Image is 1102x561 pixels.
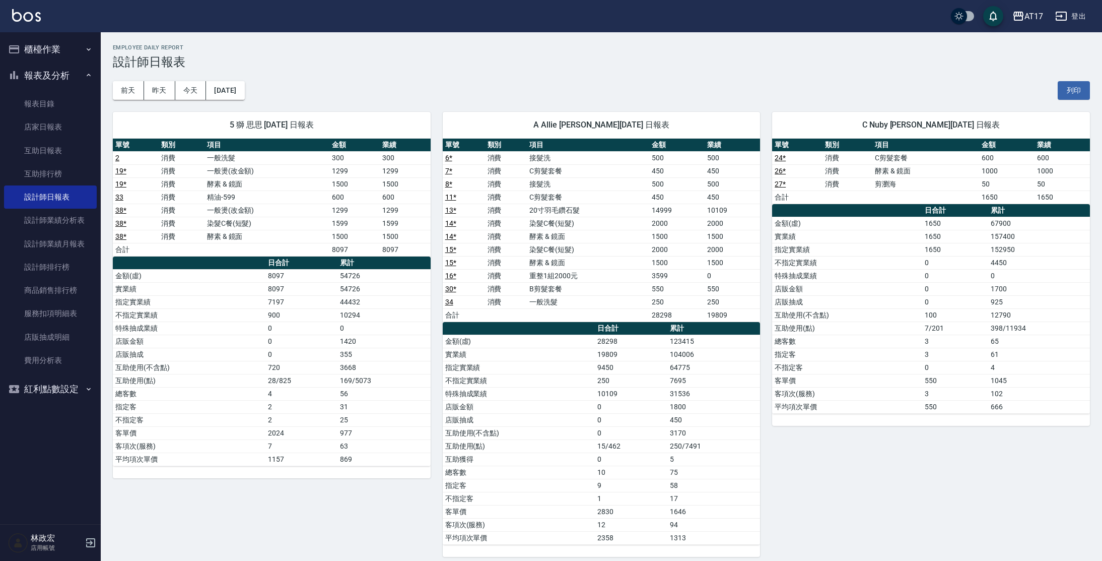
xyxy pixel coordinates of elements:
[443,426,595,440] td: 互助使用(不含點)
[443,479,595,492] td: 指定客
[443,518,595,531] td: 客項次(服務)
[113,243,159,256] td: 合計
[988,230,1090,243] td: 157400
[485,230,527,243] td: 消費
[922,256,988,269] td: 0
[1035,151,1090,164] td: 600
[329,191,380,204] td: 600
[443,348,595,361] td: 實業績
[4,302,97,325] a: 服務扣項明細表
[922,400,988,413] td: 550
[595,335,667,348] td: 28298
[667,453,760,466] td: 5
[443,440,595,453] td: 互助使用(點)
[922,217,988,230] td: 1650
[485,282,527,295] td: 消費
[159,191,204,204] td: 消費
[443,361,595,374] td: 指定實業績
[705,164,760,177] td: 450
[988,348,1090,361] td: 61
[380,177,430,191] td: 1500
[979,191,1035,204] td: 1650
[265,374,337,387] td: 28/825
[772,269,922,282] td: 特殊抽成業績
[380,164,430,177] td: 1299
[705,217,760,230] td: 2000
[175,81,206,100] button: 今天
[772,139,822,152] th: 單號
[443,413,595,426] td: 店販抽成
[595,531,667,544] td: 2358
[329,164,380,177] td: 1299
[115,193,123,201] a: 33
[443,139,761,322] table: a dense table
[329,217,380,230] td: 1599
[113,308,265,322] td: 不指定實業績
[988,269,1090,282] td: 0
[922,322,988,335] td: 7/201
[265,322,337,335] td: 0
[485,217,527,230] td: 消費
[527,151,649,164] td: 接髮洗
[1024,10,1043,23] div: AT17
[527,217,649,230] td: 染髮C餐(短髮)
[772,295,922,308] td: 店販抽成
[204,191,329,204] td: 精油-599
[872,139,979,152] th: 項目
[772,191,822,204] td: 合計
[667,413,760,426] td: 450
[337,257,430,270] th: 累計
[527,282,649,295] td: B剪髮套餐
[649,204,705,217] td: 14999
[265,257,337,270] th: 日合計
[31,543,82,552] p: 店用帳號
[113,257,431,466] table: a dense table
[649,139,705,152] th: 金額
[667,505,760,518] td: 1646
[667,426,760,440] td: 3170
[443,139,485,152] th: 單號
[337,400,430,413] td: 31
[4,279,97,302] a: 商品銷售排行榜
[4,92,97,115] a: 報表目錄
[329,243,380,256] td: 8097
[159,177,204,191] td: 消費
[337,282,430,295] td: 54726
[922,335,988,348] td: 3
[31,533,82,543] h5: 林政宏
[988,400,1090,413] td: 666
[204,230,329,243] td: 酵素 & 鏡面
[113,440,265,453] td: 客項次(服務)
[979,177,1035,191] td: 50
[527,243,649,256] td: 染髮C餐(短髮)
[705,295,760,308] td: 250
[872,151,979,164] td: C剪髮套餐
[113,139,159,152] th: 單號
[113,387,265,400] td: 總客數
[337,413,430,426] td: 25
[485,191,527,204] td: 消費
[922,348,988,361] td: 3
[4,162,97,185] a: 互助排行榜
[12,9,41,22] img: Logo
[443,308,485,322] td: 合計
[667,479,760,492] td: 58
[527,204,649,217] td: 20寸羽毛鑽石髮
[988,295,1090,308] td: 925
[265,453,337,466] td: 1157
[4,232,97,256] a: 設計師業績月報表
[1035,191,1090,204] td: 1650
[772,308,922,322] td: 互助使用(不含點)
[159,217,204,230] td: 消費
[772,361,922,374] td: 不指定客
[443,466,595,479] td: 總客數
[649,177,705,191] td: 500
[159,139,204,152] th: 類別
[772,230,922,243] td: 實業績
[527,295,649,308] td: 一般洗髮
[922,387,988,400] td: 3
[649,217,705,230] td: 2000
[595,361,667,374] td: 9450
[4,139,97,162] a: 互助日報表
[527,256,649,269] td: 酵素 & 鏡面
